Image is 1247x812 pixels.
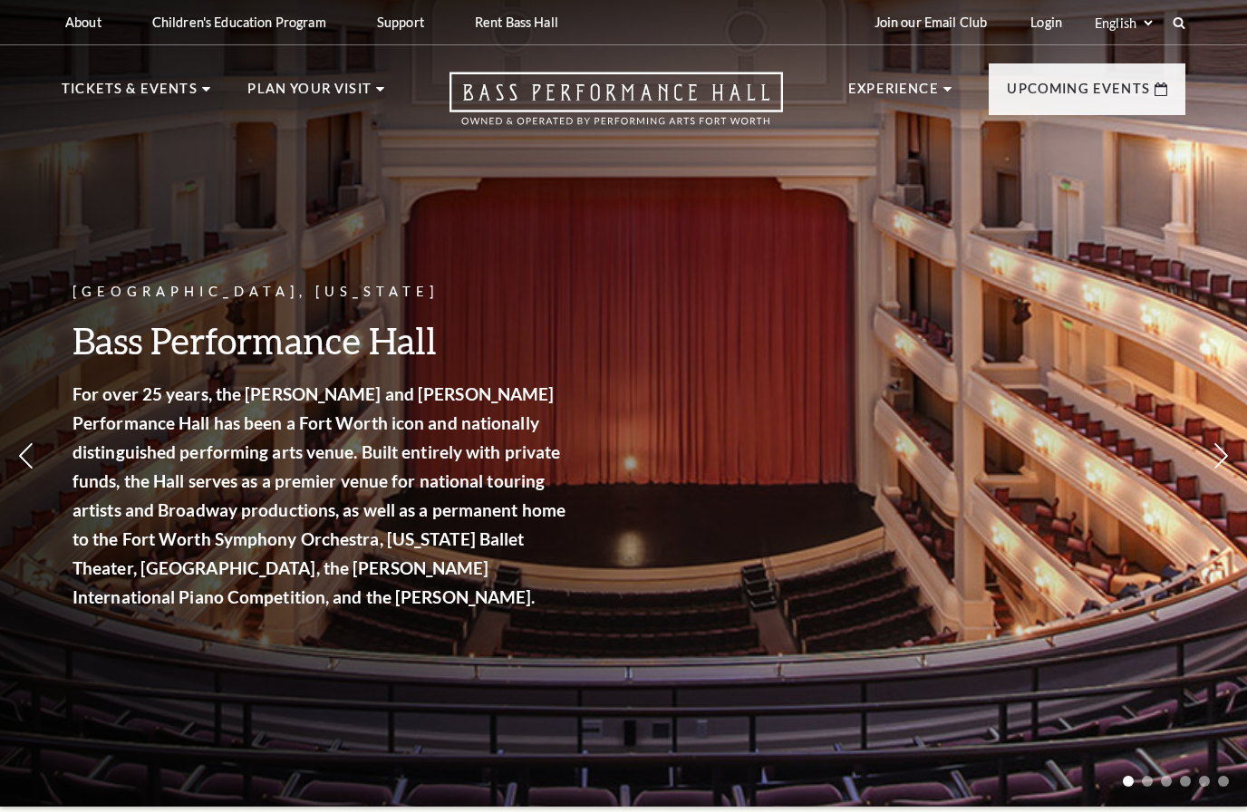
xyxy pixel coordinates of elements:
[62,78,198,111] p: Tickets & Events
[1007,78,1150,111] p: Upcoming Events
[72,281,571,304] p: [GEOGRAPHIC_DATA], [US_STATE]
[475,14,558,30] p: Rent Bass Hall
[65,14,101,30] p: About
[152,14,326,30] p: Children's Education Program
[247,78,372,111] p: Plan Your Visit
[377,14,424,30] p: Support
[72,317,571,363] h3: Bass Performance Hall
[848,78,939,111] p: Experience
[72,383,565,607] strong: For over 25 years, the [PERSON_NAME] and [PERSON_NAME] Performance Hall has been a Fort Worth ico...
[1091,14,1155,32] select: Select:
